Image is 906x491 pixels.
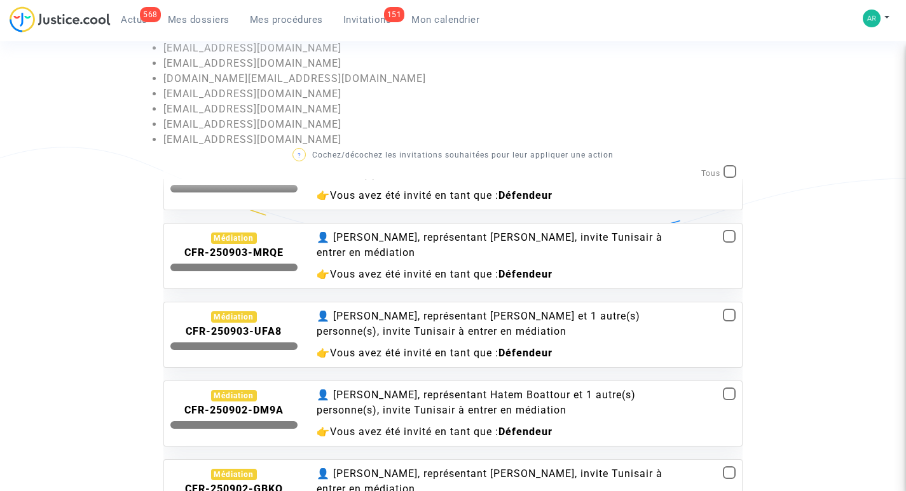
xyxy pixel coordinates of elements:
[163,86,743,102] li: [EMAIL_ADDRESS][DOMAIN_NAME]
[411,14,479,25] span: Mon calendrier
[384,7,405,22] div: 151
[343,14,392,25] span: Invitations
[211,390,257,401] div: Médiation
[111,10,158,29] a: 568Actus
[701,169,720,178] span: Tous
[330,268,498,280] span: Vous avez été invité en tant que :
[498,268,553,280] b: Défendeur
[163,117,743,132] li: [EMAIL_ADDRESS][DOMAIN_NAME]
[317,346,687,361] div: 👉
[317,387,687,418] div: 👤 [PERSON_NAME], représentant Hatem Boattour et 1 autre(s) personne(s), invite Tunisair à entrer ...
[330,347,498,359] span: Vous avez été invité en tant que :
[240,10,333,29] a: Mes procédures
[317,230,687,260] div: 👤 [PERSON_NAME], représentant [PERSON_NAME], invite Tunisair à entrer en médiation
[184,246,284,259] b: CFR-250903-MRQE
[317,267,687,282] div: 👉
[317,309,687,339] div: 👤 [PERSON_NAME], représentant [PERSON_NAME] et 1 autre(s) personne(s), invite Tunisair à entrer e...
[498,189,553,201] b: Défendeur
[211,311,257,323] div: Médiation
[163,147,743,163] p: Cochez/décochez les invitations souhaitées pour leur appliquer une action
[330,189,498,201] span: Vous avez été invité en tant que :
[168,14,230,25] span: Mes dossiers
[140,7,161,22] div: 568
[498,426,553,438] b: Défendeur
[163,56,743,71] li: [EMAIL_ADDRESS][DOMAIN_NAME]
[184,404,284,416] b: CFR-250902-DM9A
[333,10,402,29] a: 151Invitations
[317,424,687,440] div: 👉
[330,426,498,438] span: Vous avez été invité en tant que :
[298,152,301,159] span: ?
[211,469,257,480] div: Médiation
[10,6,111,32] img: jc-logo.svg
[121,14,148,25] span: Actus
[163,71,743,86] li: [DOMAIN_NAME][EMAIL_ADDRESS][DOMAIN_NAME]
[163,41,743,56] li: [EMAIL_ADDRESS][DOMAIN_NAME]
[401,10,490,29] a: Mon calendrier
[163,102,743,117] li: [EMAIL_ADDRESS][DOMAIN_NAME]
[863,10,881,27] img: 91b1436c60b7650ba154096515df607f
[498,347,553,359] b: Défendeur
[163,132,743,147] li: [EMAIL_ADDRESS][DOMAIN_NAME]
[158,10,240,29] a: Mes dossiers
[250,14,323,25] span: Mes procédures
[317,188,687,203] div: 👉
[211,232,257,244] div: Médiation
[186,325,282,337] b: CFR-250903-UFA8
